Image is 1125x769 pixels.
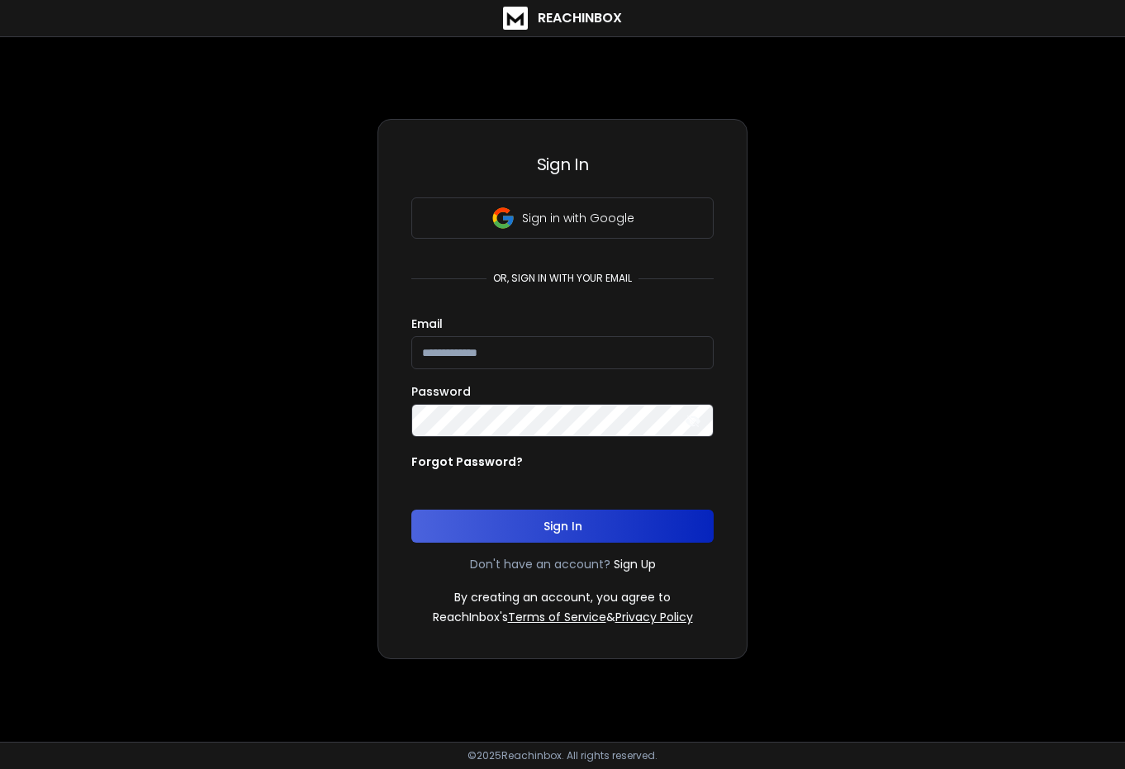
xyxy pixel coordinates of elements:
[615,609,693,625] a: Privacy Policy
[503,7,528,30] img: logo
[411,318,443,330] label: Email
[503,7,622,30] a: ReachInbox
[614,556,656,572] a: Sign Up
[411,453,523,470] p: Forgot Password?
[433,609,693,625] p: ReachInbox's &
[411,153,714,176] h3: Sign In
[411,510,714,543] button: Sign In
[538,8,622,28] h1: ReachInbox
[468,749,657,762] p: © 2025 Reachinbox. All rights reserved.
[411,197,714,239] button: Sign in with Google
[454,589,671,605] p: By creating an account, you agree to
[522,210,634,226] p: Sign in with Google
[508,609,606,625] a: Terms of Service
[470,556,610,572] p: Don't have an account?
[487,272,638,285] p: or, sign in with your email
[411,386,471,397] label: Password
